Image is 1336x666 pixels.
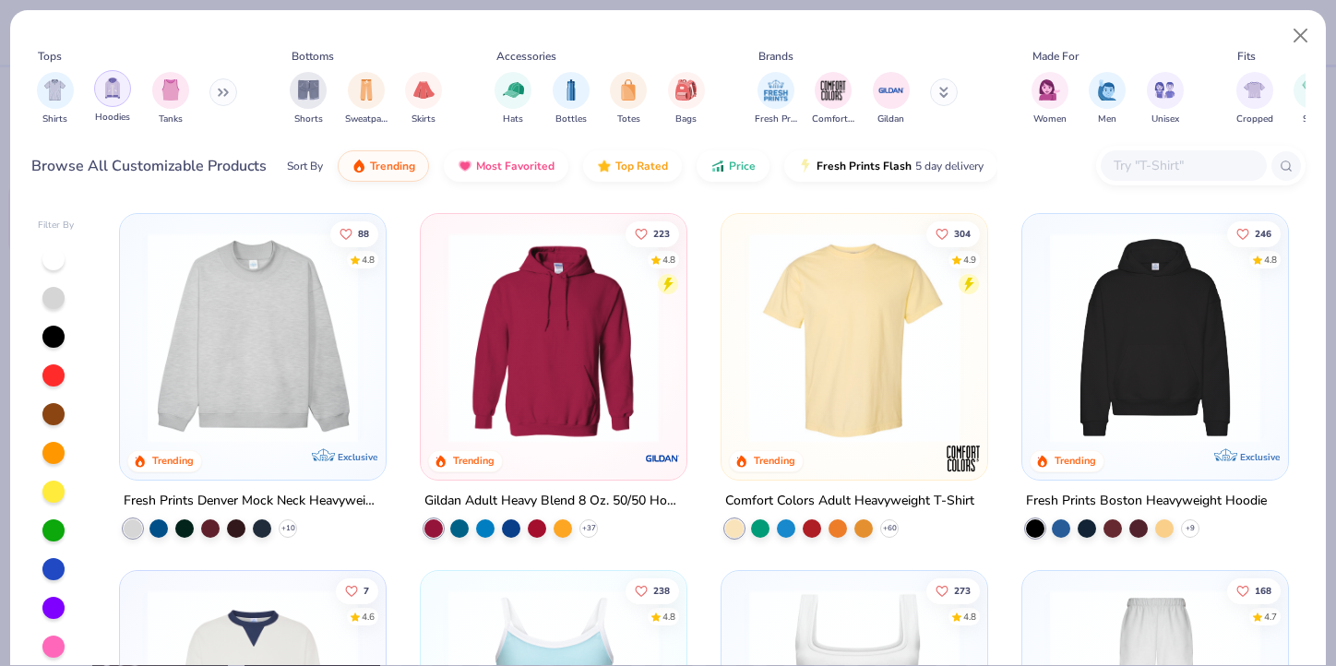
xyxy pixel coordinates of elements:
span: 88 [359,229,370,238]
span: 223 [653,229,670,238]
button: filter button [37,72,74,126]
button: Top Rated [583,150,682,182]
img: Bottles Image [561,79,581,101]
span: Hats [503,113,523,126]
img: Hoodies Image [102,77,123,99]
span: 5 day delivery [915,156,984,177]
button: filter button [1032,72,1068,126]
div: 4.8 [1264,253,1277,267]
div: filter for Bags [668,72,705,126]
img: Men Image [1097,79,1117,101]
button: Like [331,220,379,246]
span: 304 [954,229,971,238]
span: Cropped [1236,113,1273,126]
img: Sweatpants Image [356,79,376,101]
span: + 10 [281,523,295,534]
button: Like [926,220,980,246]
div: Brands [758,48,793,65]
span: 273 [954,586,971,595]
div: Accessories [496,48,556,65]
img: 01756b78-01f6-4cc6-8d8a-3c30c1a0c8ac [439,232,668,443]
div: Tops [38,48,62,65]
img: 029b8af0-80e6-406f-9fdc-fdf898547912 [740,232,969,443]
img: Fresh Prints Image [762,77,790,104]
span: + 60 [882,523,896,534]
img: Women Image [1039,79,1060,101]
div: Fresh Prints Denver Mock Neck Heavyweight Sweatshirt [124,490,382,513]
div: filter for Gildan [873,72,910,126]
div: 4.8 [363,253,376,267]
span: Price [729,159,756,173]
img: Bags Image [675,79,696,101]
img: flash.gif [798,159,813,173]
span: Sweatpants [345,113,388,126]
div: filter for Totes [610,72,647,126]
img: Comfort Colors Image [819,77,847,104]
button: filter button [812,72,854,126]
button: Like [1227,577,1281,603]
span: Men [1098,113,1116,126]
span: 246 [1255,229,1271,238]
div: filter for Hats [495,72,531,126]
span: Totes [617,113,640,126]
span: Comfort Colors [812,113,854,126]
button: filter button [873,72,910,126]
button: Like [626,220,679,246]
div: filter for Fresh Prints [755,72,797,126]
img: Slim Image [1302,79,1322,101]
span: Shirts [42,113,67,126]
img: Tanks Image [161,79,181,101]
div: Fits [1237,48,1256,65]
img: Shirts Image [44,79,66,101]
div: filter for Bottles [553,72,590,126]
span: 238 [653,586,670,595]
span: Most Favorited [476,159,555,173]
span: 7 [364,586,370,595]
button: Like [626,577,679,603]
div: Made For [1032,48,1079,65]
span: Trending [370,159,415,173]
span: Gildan [877,113,904,126]
div: filter for Cropped [1236,72,1273,126]
div: 4.8 [963,610,976,624]
button: filter button [1236,72,1273,126]
span: Women [1033,113,1067,126]
img: Hats Image [503,79,524,101]
button: filter button [668,72,705,126]
div: Filter By [38,219,75,232]
div: Gildan Adult Heavy Blend 8 Oz. 50/50 Hooded Sweatshirt [424,490,683,513]
button: filter button [553,72,590,126]
div: 4.8 [662,610,675,624]
button: filter button [94,72,131,126]
img: f5d85501-0dbb-4ee4-b115-c08fa3845d83 [138,232,367,443]
div: Bottoms [292,48,334,65]
img: 91acfc32-fd48-4d6b-bdad-a4c1a30ac3fc [1041,232,1270,443]
div: filter for Comfort Colors [812,72,854,126]
span: Fresh Prints Flash [817,159,912,173]
img: Gildan logo [644,440,681,477]
div: filter for Slim [1294,72,1330,126]
span: Slim [1303,113,1321,126]
div: filter for Men [1089,72,1126,126]
img: Gildan Image [877,77,905,104]
img: most_fav.gif [458,159,472,173]
span: Exclusive [338,451,377,463]
button: Price [697,150,769,182]
img: Shorts Image [298,79,319,101]
button: Fresh Prints Flash5 day delivery [784,150,997,182]
img: trending.gif [352,159,366,173]
img: Totes Image [618,79,638,101]
div: Comfort Colors Adult Heavyweight T-Shirt [725,490,974,513]
span: Hoodies [95,111,130,125]
button: Most Favorited [444,150,568,182]
span: Tanks [159,113,183,126]
button: filter button [405,72,442,126]
div: filter for Tanks [152,72,189,126]
button: filter button [495,72,531,126]
div: filter for Sweatpants [345,72,388,126]
div: filter for Hoodies [94,70,131,125]
button: filter button [152,72,189,126]
button: Close [1283,18,1318,54]
div: filter for Shorts [290,72,327,126]
img: Comfort Colors logo [945,440,982,477]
